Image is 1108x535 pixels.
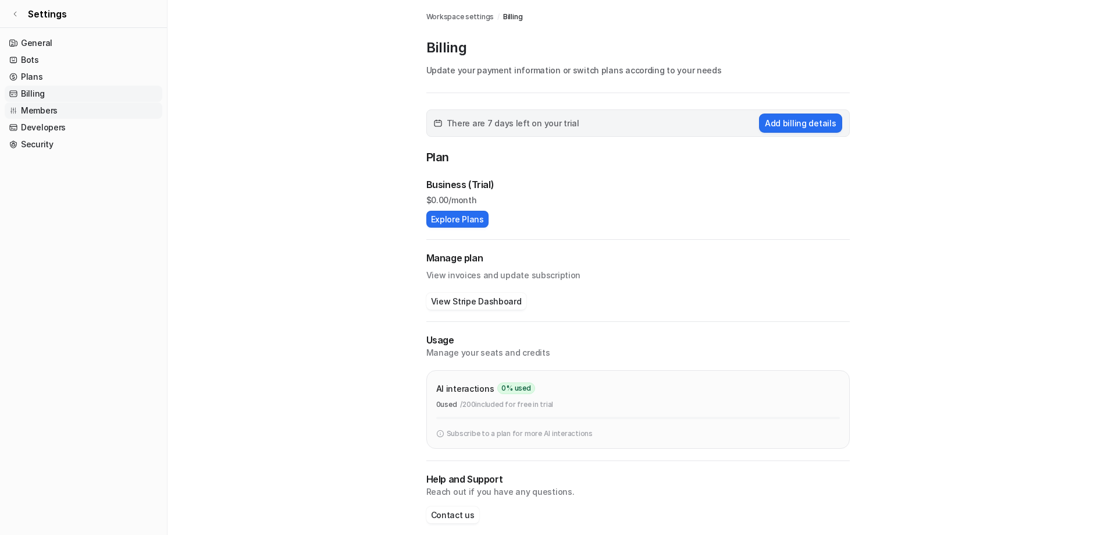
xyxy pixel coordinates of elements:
p: Reach out if you have any questions. [426,486,850,498]
a: Developers [5,119,162,136]
button: Add billing details [759,114,842,133]
button: Explore Plans [426,211,489,228]
p: Business (Trial) [426,178,494,192]
span: / [497,12,500,22]
p: Manage your seats and credits [426,347,850,359]
span: There are 7 days left on your trial [447,117,579,129]
p: Usage [426,334,850,347]
a: Workspace settings [426,12,494,22]
p: Billing [426,38,850,57]
p: Update your payment information or switch plans according to your needs [426,64,850,76]
p: $ 0.00/month [426,194,850,206]
h2: Manage plan [426,251,850,265]
p: 0 used [436,399,457,410]
span: Settings [28,7,67,21]
p: Help and Support [426,473,850,486]
button: View Stripe Dashboard [426,293,526,310]
p: Subscribe to a plan for more AI interactions [447,428,593,439]
a: Billing [5,86,162,102]
p: / 200 included for free in trial [460,399,553,410]
p: View invoices and update subscription [426,265,850,281]
p: AI interactions [436,382,494,395]
p: Plan [426,148,850,168]
a: Security [5,136,162,153]
img: calender-icon.svg [434,119,442,127]
a: Billing [503,12,522,22]
a: Plans [5,69,162,85]
a: General [5,35,162,51]
button: Contact us [426,506,479,523]
a: Bots [5,52,162,68]
a: Members [5,102,162,119]
span: 0 % used [497,382,535,394]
